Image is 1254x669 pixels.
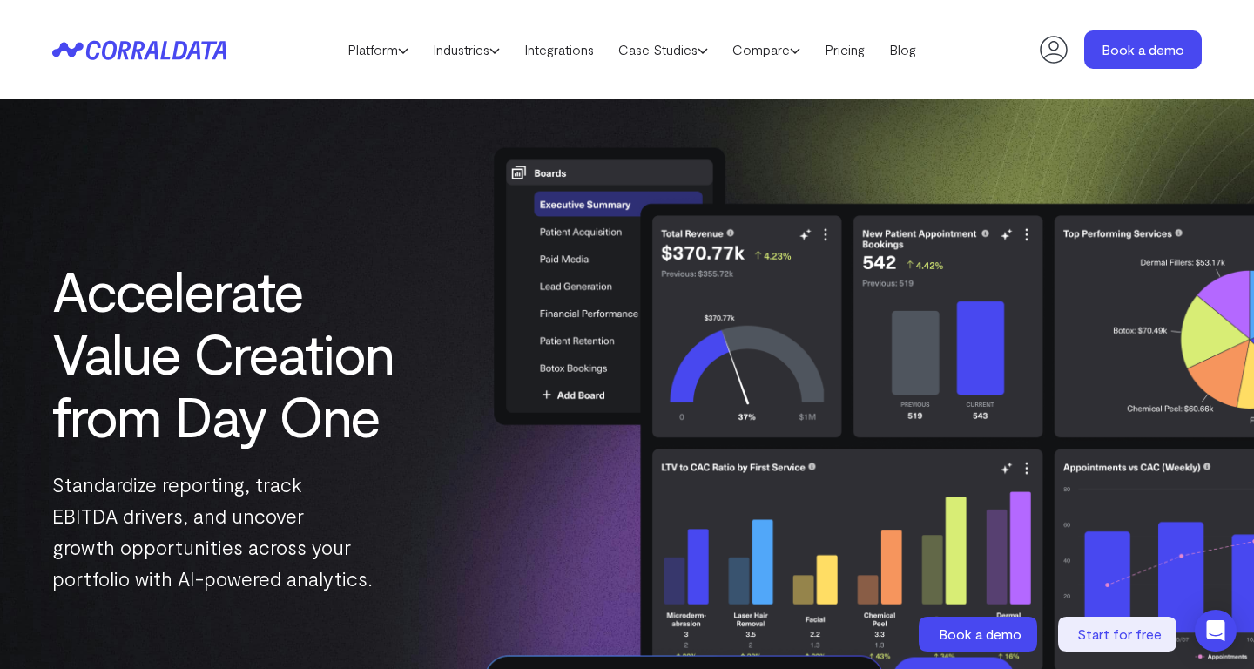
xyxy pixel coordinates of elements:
[512,37,606,63] a: Integrations
[606,37,720,63] a: Case Studies
[421,37,512,63] a: Industries
[52,259,395,447] h1: Accelerate Value Creation from Day One
[335,37,421,63] a: Platform
[1058,617,1180,652] a: Start for free
[1077,625,1162,642] span: Start for free
[720,37,812,63] a: Compare
[1195,610,1237,652] div: Open Intercom Messenger
[812,37,877,63] a: Pricing
[52,469,395,594] p: Standardize reporting, track EBITDA drivers, and uncover growth opportunities across your portfol...
[877,37,928,63] a: Blog
[1084,30,1202,69] a: Book a demo
[919,617,1041,652] a: Book a demo
[939,625,1021,642] span: Book a demo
